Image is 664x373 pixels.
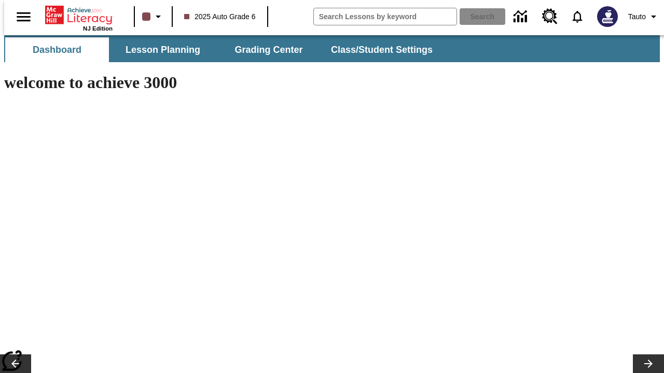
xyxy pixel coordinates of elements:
button: Profile/Settings [624,7,664,26]
div: Home [45,4,113,32]
img: Avatar [597,6,618,27]
button: Lesson carousel, Next [633,354,664,373]
button: Grading Center [217,37,321,62]
h1: welcome to achieve 3000 [4,73,452,92]
span: 2025 Auto Grade 6 [184,11,256,22]
span: NJ Edition [83,25,113,32]
a: Home [45,5,113,25]
span: Lesson Planning [126,44,200,56]
input: search field [314,8,457,25]
button: Class/Student Settings [323,37,441,62]
button: Lesson Planning [111,37,215,62]
button: Class color is dark brown. Change class color [138,7,169,26]
a: Notifications [564,3,591,30]
div: SubNavbar [4,37,442,62]
button: Open side menu [8,2,39,32]
button: Dashboard [5,37,109,62]
span: Grading Center [234,44,302,56]
span: Dashboard [33,44,81,56]
button: Select a new avatar [591,3,624,30]
span: Class/Student Settings [331,44,433,56]
a: Data Center [507,3,536,31]
a: Resource Center, Will open in new tab [536,3,564,31]
div: SubNavbar [4,35,660,62]
span: Tauto [628,11,646,22]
